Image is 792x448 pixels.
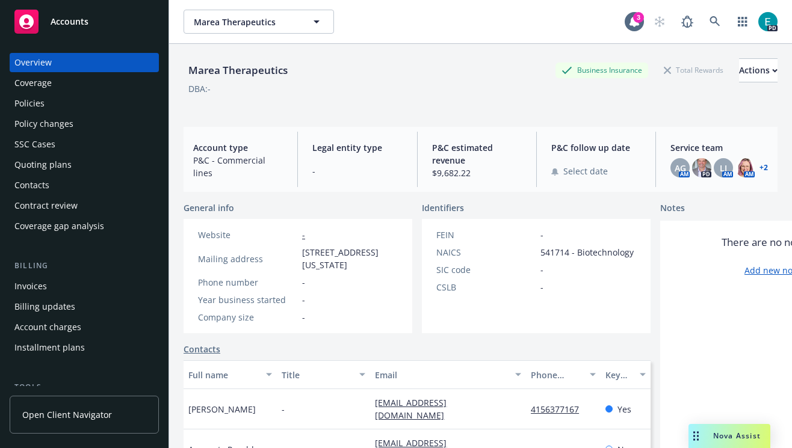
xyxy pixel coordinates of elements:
[692,158,711,177] img: photo
[51,17,88,26] span: Accounts
[10,338,159,357] a: Installment plans
[312,165,402,177] span: -
[432,167,522,179] span: $9,682.22
[14,216,104,236] div: Coverage gap analysis
[198,276,297,289] div: Phone number
[10,94,159,113] a: Policies
[302,229,305,241] a: -
[198,253,297,265] div: Mailing address
[760,164,768,171] a: +2
[526,360,601,389] button: Phone number
[14,94,45,113] div: Policies
[10,260,159,272] div: Billing
[10,73,159,93] a: Coverage
[14,277,47,296] div: Invoices
[688,424,704,448] div: Drag to move
[14,114,73,133] div: Policy changes
[188,82,211,95] div: DBA: -
[184,343,220,355] a: Contacts
[282,403,285,416] span: -
[731,10,755,34] a: Switch app
[375,369,508,381] div: Email
[194,16,298,28] span: Marea Therapeutics
[605,369,633,381] div: Key contact
[302,311,305,324] span: -
[14,338,85,357] div: Installment plans
[10,114,159,133] a: Policy changes
[735,158,755,177] img: photo
[14,73,52,93] div: Coverage
[10,196,159,215] a: Contract review
[713,431,761,441] span: Nova Assist
[14,318,81,337] div: Account charges
[675,10,699,34] a: Report a Bug
[675,162,686,174] span: AG
[184,10,334,34] button: Marea Therapeutics
[531,404,589,415] a: 4156377167
[432,141,522,167] span: P&C estimated revenue
[184,360,277,389] button: Full name
[633,12,644,23] div: 3
[10,381,159,393] div: Tools
[198,293,297,306] div: Year business started
[277,360,370,389] button: Title
[302,246,398,271] span: [STREET_ADDRESS][US_STATE]
[282,369,352,381] div: Title
[193,141,283,154] span: Account type
[540,281,543,293] span: -
[739,58,778,82] button: Actions
[14,176,49,195] div: Contacts
[563,165,608,177] span: Select date
[184,63,292,78] div: Marea Therapeutics
[422,201,464,214] span: Identifiers
[375,397,454,421] a: [EMAIL_ADDRESS][DOMAIN_NAME]
[436,263,536,276] div: SIC code
[14,196,78,215] div: Contract review
[555,63,648,78] div: Business Insurance
[14,155,72,174] div: Quoting plans
[198,311,297,324] div: Company size
[540,263,543,276] span: -
[436,246,536,259] div: NAICS
[617,403,631,416] span: Yes
[10,5,159,38] a: Accounts
[184,201,234,214] span: General info
[14,135,55,154] div: SSC Cases
[739,59,778,82] div: Actions
[703,10,727,34] a: Search
[540,229,543,241] span: -
[10,53,159,72] a: Overview
[302,293,305,306] span: -
[10,216,159,236] a: Coverage gap analysis
[14,297,75,316] div: Billing updates
[436,281,536,293] div: CSLB
[312,141,402,154] span: Legal entity type
[198,229,297,241] div: Website
[10,297,159,316] a: Billing updates
[660,201,685,216] span: Notes
[601,360,651,389] button: Key contact
[188,403,256,416] span: [PERSON_NAME]
[10,176,159,195] a: Contacts
[14,53,52,72] div: Overview
[540,246,634,259] span: 541714 - Biotechnology
[302,276,305,289] span: -
[188,369,259,381] div: Full name
[758,12,778,31] img: photo
[370,360,526,389] button: Email
[193,154,283,179] span: P&C - Commercial lines
[720,162,727,174] span: LI
[658,63,729,78] div: Total Rewards
[10,318,159,337] a: Account charges
[10,155,159,174] a: Quoting plans
[648,10,672,34] a: Start snowing
[688,424,770,448] button: Nova Assist
[436,229,536,241] div: FEIN
[531,369,583,381] div: Phone number
[10,277,159,296] a: Invoices
[10,135,159,154] a: SSC Cases
[670,141,768,154] span: Service team
[551,141,641,154] span: P&C follow up date
[22,408,112,421] span: Open Client Navigator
